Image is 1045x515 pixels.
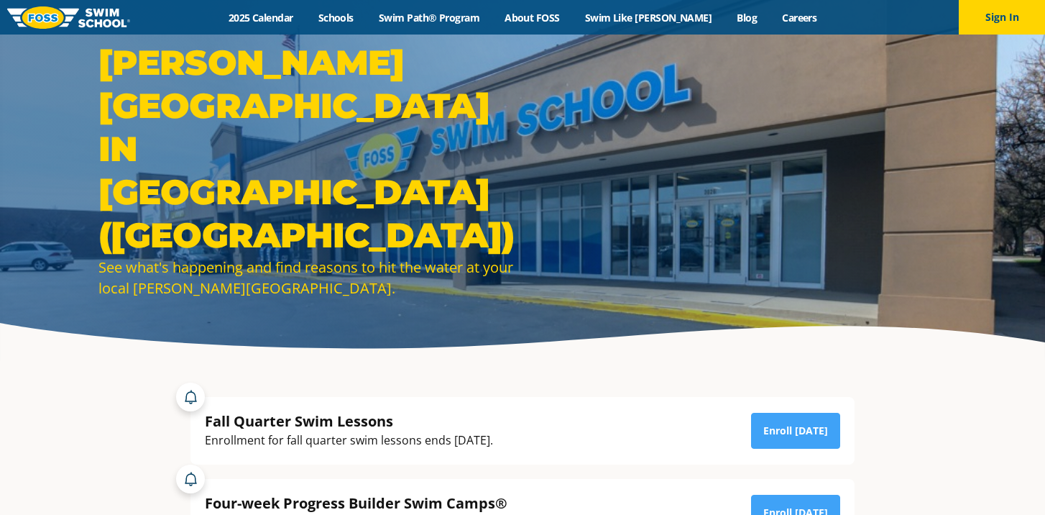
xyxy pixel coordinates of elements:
[305,11,366,24] a: Schools
[751,413,840,449] a: Enroll [DATE]
[724,11,770,24] a: Blog
[492,11,573,24] a: About FOSS
[770,11,829,24] a: Careers
[98,257,515,298] div: See what's happening and find reasons to hit the water at your local [PERSON_NAME][GEOGRAPHIC_DATA].
[216,11,305,24] a: 2025 Calendar
[205,411,493,431] div: Fall Quarter Swim Lessons
[572,11,724,24] a: Swim Like [PERSON_NAME]
[366,11,492,24] a: Swim Path® Program
[205,431,493,450] div: Enrollment for fall quarter swim lessons ends [DATE].
[98,41,515,257] h1: [PERSON_NAME][GEOGRAPHIC_DATA] in [GEOGRAPHIC_DATA] ([GEOGRAPHIC_DATA])
[205,493,725,513] div: Four-week Progress Builder Swim Camps®
[7,6,130,29] img: FOSS Swim School Logo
